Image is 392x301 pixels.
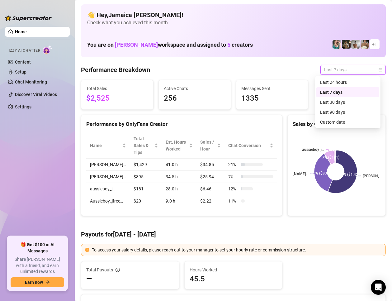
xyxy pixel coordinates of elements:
td: 28.0 h [162,183,196,195]
span: arrow-right [45,280,50,284]
span: Sales / Hour [200,139,216,152]
span: 21 % [228,161,238,168]
img: Zaddy [333,40,341,49]
span: Chat Conversion [228,142,268,149]
span: calendar [379,68,382,72]
span: 11 % [228,198,238,204]
td: $1,429 [130,159,162,171]
span: 7 % [228,173,238,180]
span: 12 % [228,185,238,192]
div: Est. Hours Worked [166,139,188,152]
td: 9.0 h [162,195,196,207]
td: $25.94 [196,171,224,183]
span: Total Sales [86,85,148,92]
span: $2,525 [86,93,148,104]
span: Earn now [25,280,43,285]
span: Izzy AI Chatter [9,48,40,54]
button: Earn nowarrow-right [11,277,64,287]
div: Custom date [320,119,375,126]
a: Setup [15,69,26,74]
div: Sales by OnlyFans Creator [293,120,380,128]
span: — [86,274,92,284]
img: Tony [342,40,351,49]
div: Last 90 days [316,107,379,117]
span: Hours Worked [190,266,277,273]
td: $181 [130,183,162,195]
th: Chat Conversion [224,133,277,159]
span: Name [90,142,121,149]
a: Content [15,60,31,64]
td: 41.0 h [162,159,196,171]
img: aussieboy_j [351,40,360,49]
div: Last 7 days [316,87,379,97]
td: $6.46 [196,183,224,195]
th: Name [86,133,130,159]
span: Messages Sent [241,85,303,92]
text: [PERSON_NAME]… [277,172,309,176]
span: info-circle [116,268,120,272]
th: Total Sales & Tips [130,133,162,159]
td: $895 [130,171,162,183]
span: [PERSON_NAME] [115,41,158,48]
td: Aussieboy_jfree… [86,195,130,207]
div: Open Intercom Messenger [371,280,386,295]
td: $34.85 [196,159,224,171]
td: 34.5 h [162,171,196,183]
div: Custom date [316,117,379,127]
span: 1335 [241,93,303,104]
h4: Payouts for [DATE] - [DATE] [81,230,386,239]
span: Total Sales & Tips [134,135,153,156]
span: Share [PERSON_NAME] with a friend, and earn unlimited rewards [11,256,64,275]
h4: Performance Breakdown [81,65,150,74]
img: logo-BBDzfeDw.svg [5,15,52,21]
td: $2.22 [196,195,224,207]
div: Last 7 days [320,89,375,96]
span: 45.5 [190,274,277,284]
text: aussieboy_j… [302,147,324,152]
td: [PERSON_NAME]… [86,171,130,183]
div: Last 24 hours [316,77,379,87]
img: AI Chatter [43,45,52,54]
div: Performance by OnlyFans Creator [86,120,277,128]
span: Active Chats [164,85,226,92]
div: Last 30 days [320,99,375,106]
th: Sales / Hour [196,133,224,159]
div: Last 30 days [316,97,379,107]
h4: 👋 Hey, Jamaica [PERSON_NAME] ! [87,11,380,19]
span: 256 [164,93,226,104]
div: Last 90 days [320,109,375,116]
a: Chat Monitoring [15,79,47,84]
img: Aussieboy_jfree [361,40,369,49]
td: [PERSON_NAME]… [86,159,130,171]
span: Check what you achieved this month [87,19,380,26]
span: 🎁 Get $100 in AI Messages [11,242,64,254]
div: To access your salary details, please reach out to your manager to set your hourly rate or commis... [92,246,382,253]
td: $20 [130,195,162,207]
span: Last 7 days [324,65,382,74]
span: exclamation-circle [85,248,89,252]
span: Total Payouts [86,266,113,273]
a: Settings [15,104,31,109]
div: Last 24 hours [320,79,375,86]
a: Home [15,29,27,34]
td: aussieboy_j… [86,183,130,195]
a: Discover Viral Videos [15,92,57,97]
h1: You are on workspace and assigned to creators [87,41,253,48]
span: + 1 [372,41,377,48]
span: 5 [227,41,230,48]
